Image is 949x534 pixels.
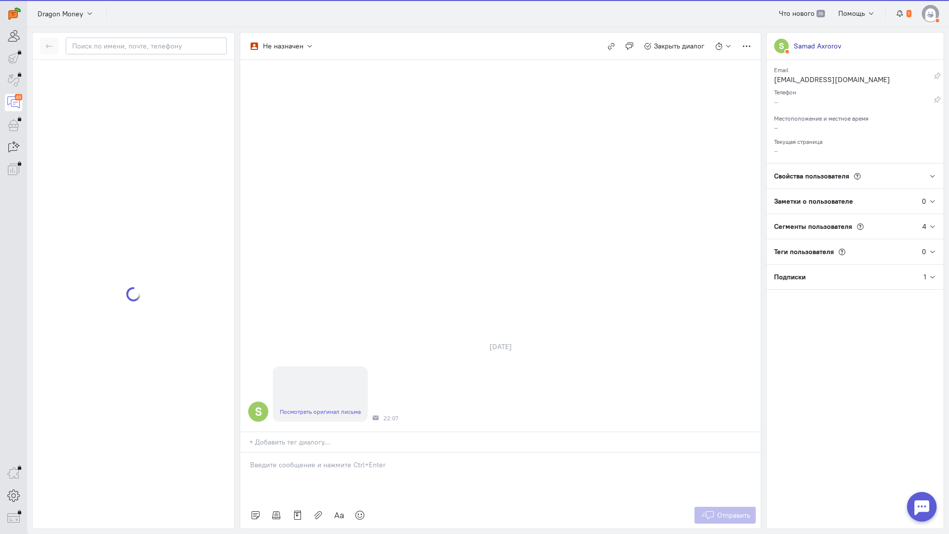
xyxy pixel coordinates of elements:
span: Что нового [779,9,815,18]
span: – [774,146,778,155]
small: Телефон [774,86,796,96]
button: Не назначен [245,38,319,54]
small: Email [774,64,788,74]
div: 0 [922,196,926,206]
button: Закрыть диалог [639,38,710,54]
a: Посмотреть оригинал письма [280,408,361,415]
span: Помощь [838,9,865,18]
div: 44 [15,94,22,100]
div: Почта [373,415,379,421]
div: Samad Axrorov [794,41,841,51]
span: 1 [906,10,911,18]
button: 1 [891,5,917,22]
a: 44 [5,94,22,111]
div: 4 [922,222,926,231]
button: Отправить [694,507,756,524]
div: [DATE] [478,340,523,354]
button: Помощь [833,5,881,22]
a: Что нового 39 [774,5,830,22]
div: 1 [924,272,926,282]
span: Отправить [717,511,750,520]
span: 22:07 [384,415,398,422]
span: Закрыть диалог [654,42,704,50]
span: 39 [817,10,825,18]
img: default-v4.png [922,5,939,22]
div: Заметки о пользователе [767,189,922,214]
img: carrot-quest.svg [8,7,21,20]
span: – [774,123,778,132]
div: 0 [922,247,926,257]
span: Свойства пользователя [774,172,849,180]
input: Поиск по имени, почте, телефону [66,38,227,54]
button: Dragon Money [32,4,99,22]
text: S [255,404,262,419]
div: [EMAIL_ADDRESS][DOMAIN_NAME] [774,75,934,87]
span: Dragon Money [38,9,83,19]
div: Не назначен [263,41,303,51]
div: Местоположение и местное время [774,112,936,123]
div: Текущая страница [774,135,936,146]
div: – [774,97,934,109]
span: Сегменты пользователя [774,222,852,231]
span: Теги пользователя [774,247,834,256]
text: S [779,41,784,51]
div: Подписки [767,265,924,289]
